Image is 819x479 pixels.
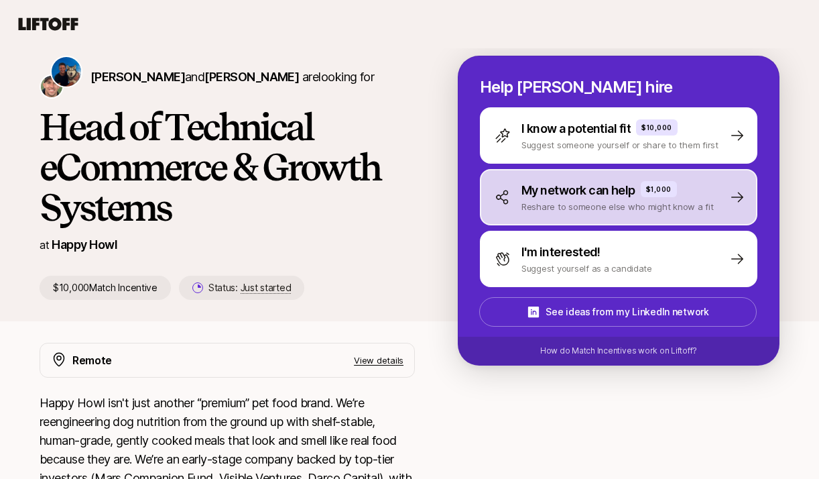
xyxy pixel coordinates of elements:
[521,181,635,200] p: My network can help
[521,243,601,262] p: I'm interested!
[480,78,757,97] p: Help [PERSON_NAME] hire
[204,70,299,84] span: [PERSON_NAME]
[40,107,415,227] h1: Head of Technical eCommerce & Growth Systems
[521,262,652,275] p: Suggest yourself as a candidate
[646,184,672,195] p: $1,000
[208,280,291,296] p: Status:
[185,70,299,84] span: and
[90,70,185,84] span: [PERSON_NAME]
[52,57,81,87] img: Colin Buckley
[546,304,708,320] p: See ideas from my LinkedIn network
[90,68,374,87] p: are looking for
[241,282,292,294] span: Just started
[72,352,112,369] p: Remote
[521,119,631,138] p: I know a potential fit
[354,354,403,367] p: View details
[540,345,697,357] p: How do Match Incentives work on Liftoff?
[41,76,62,97] img: Josh Pierce
[641,122,672,133] p: $10,000
[40,276,171,300] p: $10,000 Match Incentive
[40,236,49,254] p: at
[521,200,714,213] p: Reshare to someone else who might know a fit
[52,237,117,252] a: Happy Howl
[521,138,718,152] p: Suggest someone yourself or share to them first
[479,297,757,327] button: See ideas from my LinkedIn network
